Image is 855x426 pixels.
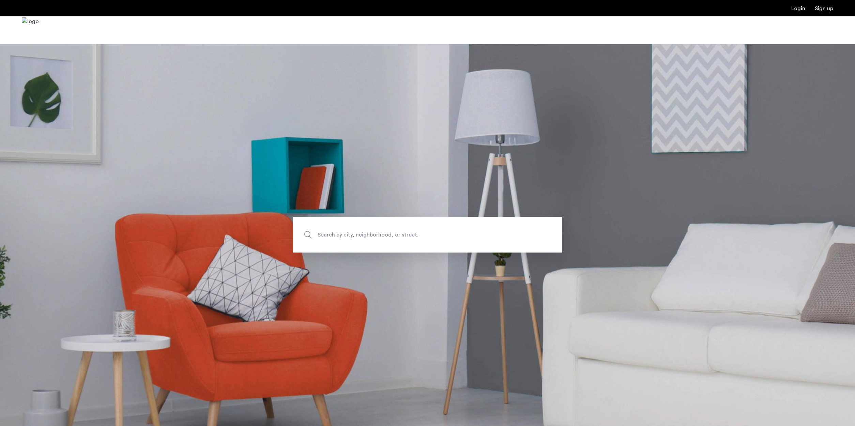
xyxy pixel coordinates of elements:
[22,17,39,43] img: logo
[815,6,833,11] a: Registration
[791,6,805,11] a: Login
[22,17,39,43] a: Cazamio Logo
[318,230,506,240] span: Search by city, neighborhood, or street.
[293,217,562,253] input: Apartment Search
